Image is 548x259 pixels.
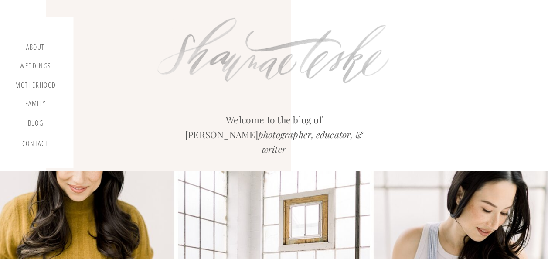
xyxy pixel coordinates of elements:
[23,119,48,131] a: blog
[15,81,56,91] a: motherhood
[19,99,52,111] a: Family
[19,62,52,73] a: Weddings
[20,140,50,151] a: contact
[258,128,363,155] i: photographer, educator, & writer
[179,112,369,148] h2: Welcome to the blog of [PERSON_NAME]
[23,43,48,54] a: about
